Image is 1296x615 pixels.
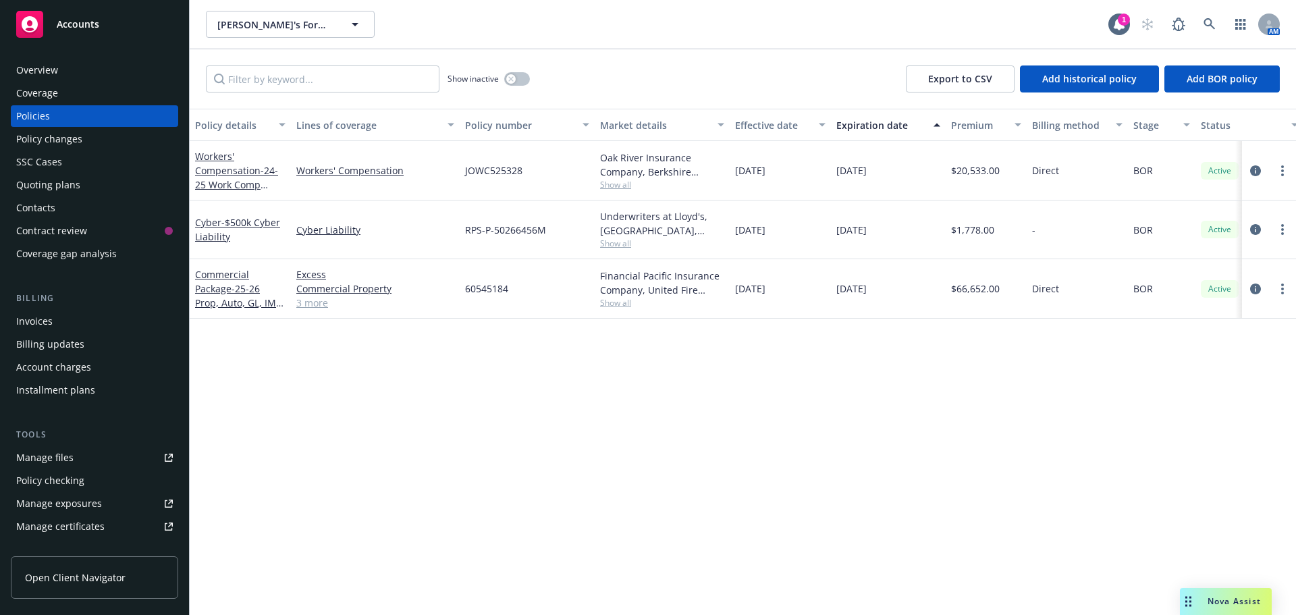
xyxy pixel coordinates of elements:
[11,447,178,469] a: Manage files
[1247,221,1264,238] a: circleInformation
[16,220,87,242] div: Contract review
[1164,65,1280,92] button: Add BOR policy
[16,470,84,491] div: Policy checking
[11,493,178,514] a: Manage exposures
[600,269,724,297] div: Financial Pacific Insurance Company, United Fire Group (UFG)
[11,220,178,242] a: Contract review
[11,151,178,173] a: SSC Cases
[16,447,74,469] div: Manage files
[906,65,1015,92] button: Export to CSV
[16,82,58,104] div: Coverage
[296,296,454,310] a: 3 more
[16,333,84,355] div: Billing updates
[206,11,375,38] button: [PERSON_NAME]'s Formica Shop
[600,209,724,238] div: Underwriters at Lloyd's, [GEOGRAPHIC_DATA], [PERSON_NAME] of [GEOGRAPHIC_DATA]
[600,118,709,132] div: Market details
[296,282,454,296] a: Commercial Property
[1032,118,1108,132] div: Billing method
[11,539,178,560] a: Manage claims
[195,216,280,243] a: Cyber
[190,109,291,141] button: Policy details
[1206,223,1233,236] span: Active
[1274,163,1291,179] a: more
[1247,281,1264,297] a: circleInformation
[1247,163,1264,179] a: circleInformation
[11,197,178,219] a: Contacts
[11,428,178,442] div: Tools
[600,238,724,249] span: Show all
[1133,282,1153,296] span: BOR
[296,118,439,132] div: Lines of coverage
[11,292,178,305] div: Billing
[465,282,508,296] span: 60545184
[16,174,80,196] div: Quoting plans
[951,163,1000,178] span: $20,533.00
[928,72,992,85] span: Export to CSV
[831,109,946,141] button: Expiration date
[1201,118,1283,132] div: Status
[1208,595,1261,607] span: Nova Assist
[16,128,82,150] div: Policy changes
[11,59,178,81] a: Overview
[16,311,53,332] div: Invoices
[735,223,765,237] span: [DATE]
[600,297,724,309] span: Show all
[951,118,1006,132] div: Premium
[57,19,99,30] span: Accounts
[1196,11,1223,38] a: Search
[11,379,178,401] a: Installment plans
[11,243,178,265] a: Coverage gap analysis
[195,164,278,205] span: - 24-25 Work Comp Policy
[1187,72,1258,85] span: Add BOR policy
[600,151,724,179] div: Oak River Insurance Company, Berkshire Hathaway Homestate Companies (BHHC)
[1032,163,1059,178] span: Direct
[16,539,84,560] div: Manage claims
[206,65,439,92] input: Filter by keyword...
[296,267,454,282] a: Excess
[600,179,724,190] span: Show all
[1133,223,1153,237] span: BOR
[195,150,278,205] a: Workers' Compensation
[1274,221,1291,238] a: more
[1118,14,1130,26] div: 1
[11,5,178,43] a: Accounts
[465,163,522,178] span: JOWC525328
[1027,109,1128,141] button: Billing method
[195,268,286,323] a: Commercial Package
[460,109,595,141] button: Policy number
[1274,281,1291,297] a: more
[16,516,105,537] div: Manage certificates
[951,223,994,237] span: $1,778.00
[25,570,126,585] span: Open Client Navigator
[11,311,178,332] a: Invoices
[1180,588,1197,615] div: Drag to move
[1206,283,1233,295] span: Active
[11,516,178,537] a: Manage certificates
[16,197,55,219] div: Contacts
[730,109,831,141] button: Effective date
[16,151,62,173] div: SSC Cases
[1032,223,1035,237] span: -
[291,109,460,141] button: Lines of coverage
[1134,11,1161,38] a: Start snowing
[16,243,117,265] div: Coverage gap analysis
[296,163,454,178] a: Workers' Compensation
[951,282,1000,296] span: $66,652.00
[1227,11,1254,38] a: Switch app
[16,379,95,401] div: Installment plans
[1133,163,1153,178] span: BOR
[11,105,178,127] a: Policies
[195,282,286,323] span: - 25-26 Prop, Auto, GL, IM & XS Policy
[836,223,867,237] span: [DATE]
[595,109,730,141] button: Market details
[836,118,925,132] div: Expiration date
[946,109,1027,141] button: Premium
[836,282,867,296] span: [DATE]
[1042,72,1137,85] span: Add historical policy
[11,333,178,355] a: Billing updates
[11,128,178,150] a: Policy changes
[11,82,178,104] a: Coverage
[1133,118,1175,132] div: Stage
[465,118,574,132] div: Policy number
